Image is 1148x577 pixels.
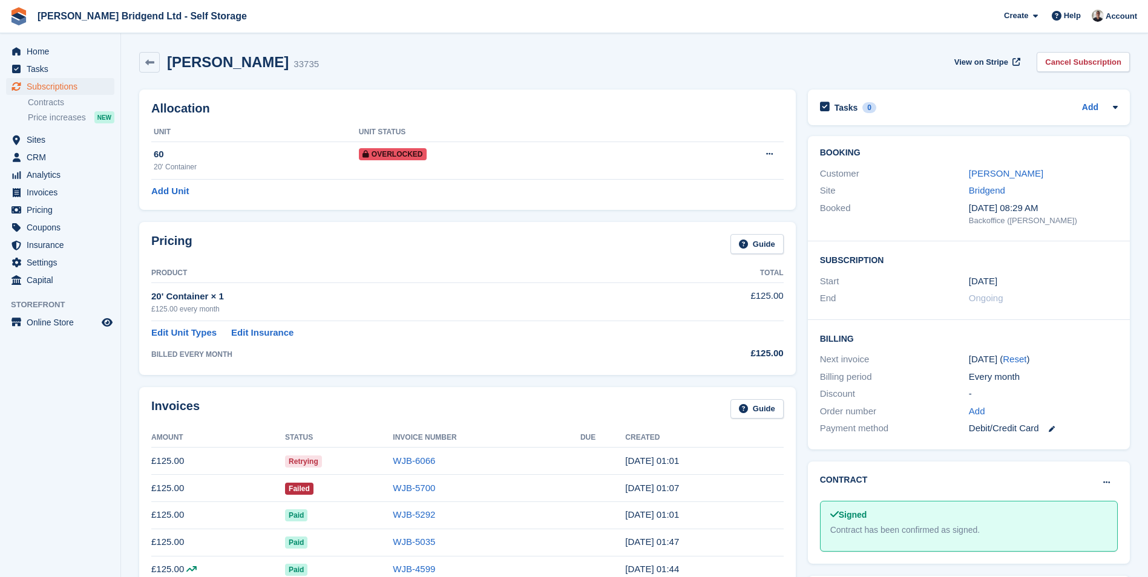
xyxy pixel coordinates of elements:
[6,314,114,331] a: menu
[969,215,1118,227] div: Backoffice ([PERSON_NAME])
[27,184,99,201] span: Invoices
[625,483,679,493] time: 2025-07-01 00:07:59 UTC
[1037,52,1130,72] a: Cancel Subscription
[820,422,969,435] div: Payment method
[94,111,114,123] div: NEW
[950,52,1023,72] a: View on Stripe
[820,474,868,486] h2: Contract
[27,60,99,77] span: Tasks
[294,57,319,71] div: 33735
[285,536,307,549] span: Paid
[820,167,969,181] div: Customer
[6,131,114,148] a: menu
[28,111,114,124] a: Price increases NEW
[835,102,858,113] h2: Tasks
[151,102,784,116] h2: Allocation
[27,43,99,60] span: Home
[6,184,114,201] a: menu
[862,102,876,113] div: 0
[285,564,307,576] span: Paid
[820,292,969,305] div: End
[393,483,435,493] a: WJB-5700
[6,272,114,288] a: menu
[27,254,99,271] span: Settings
[27,314,99,331] span: Online Store
[151,123,359,142] th: Unit
[730,399,784,419] a: Guide
[1082,101,1098,115] a: Add
[151,475,285,502] td: £125.00
[969,405,985,419] a: Add
[285,428,393,448] th: Status
[625,536,679,547] time: 2025-05-01 00:47:07 UTC
[151,264,665,283] th: Product
[830,524,1107,536] div: Contract has been confirmed as signed.
[393,536,435,547] a: WJB-5035
[820,332,1118,344] h2: Billing
[1092,10,1104,22] img: Rhys Jones
[28,97,114,108] a: Contracts
[820,387,969,401] div: Discount
[969,353,1118,367] div: [DATE] ( )
[6,166,114,183] a: menu
[6,219,114,236] a: menu
[359,148,427,160] span: Overlocked
[820,275,969,288] div: Start
[27,236,99,253] span: Insurance
[1106,10,1137,22] span: Account
[820,253,1118,266] h2: Subscription
[27,131,99,148] span: Sites
[151,184,189,198] a: Add Unit
[969,168,1043,178] a: [PERSON_NAME]
[830,509,1107,521] div: Signed
[969,185,1005,195] a: Bridgend
[11,299,120,311] span: Storefront
[6,201,114,218] a: menu
[665,347,784,360] div: £125.00
[33,6,252,26] a: [PERSON_NAME] Bridgend Ltd - Self Storage
[151,399,200,419] h2: Invoices
[27,272,99,288] span: Capital
[820,148,1118,158] h2: Booking
[580,428,625,448] th: Due
[27,219,99,236] span: Coupons
[27,78,99,95] span: Subscriptions
[6,43,114,60] a: menu
[969,370,1118,384] div: Every month
[1064,10,1081,22] span: Help
[151,529,285,556] td: £125.00
[151,448,285,475] td: £125.00
[625,428,783,448] th: Created
[625,564,679,574] time: 2025-04-01 00:44:54 UTC
[285,455,322,468] span: Retrying
[6,60,114,77] a: menu
[1003,354,1026,364] a: Reset
[393,564,435,574] a: WJB-4599
[151,428,285,448] th: Amount
[151,304,665,315] div: £125.00 every month
[665,264,784,283] th: Total
[6,78,114,95] a: menu
[820,184,969,198] div: Site
[10,7,28,25] img: stora-icon-8386f47178a22dfd0bd8f6a31ec36ba5ce8667c1dd55bd0f319d3a0aa187defe.svg
[969,201,1118,215] div: [DATE] 08:29 AM
[820,405,969,419] div: Order number
[820,201,969,227] div: Booked
[820,353,969,367] div: Next invoice
[730,234,784,254] a: Guide
[154,148,359,161] div: 60
[393,428,580,448] th: Invoice Number
[151,501,285,529] td: £125.00
[393,455,435,466] a: WJB-6066
[969,293,1003,303] span: Ongoing
[285,509,307,521] span: Paid
[27,166,99,183] span: Analytics
[27,149,99,166] span: CRM
[151,326,217,340] a: Edit Unit Types
[1004,10,1028,22] span: Create
[665,282,784,321] td: £125.00
[393,509,435,520] a: WJB-5292
[625,455,679,466] time: 2025-08-01 00:01:28 UTC
[6,236,114,253] a: menu
[625,509,679,520] time: 2025-06-01 00:01:33 UTC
